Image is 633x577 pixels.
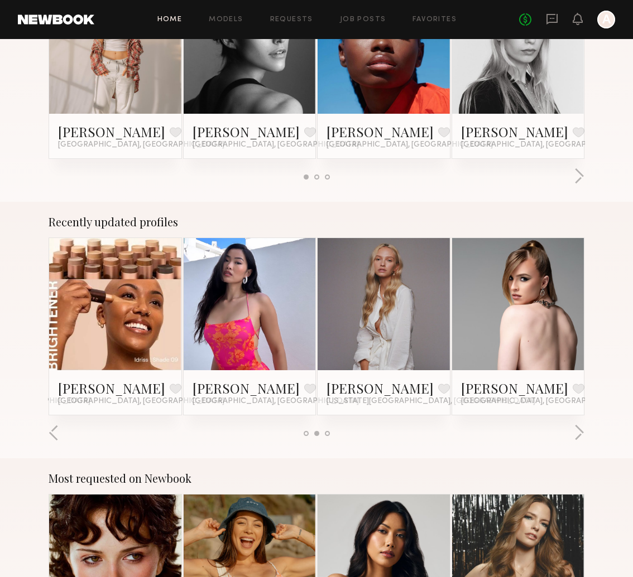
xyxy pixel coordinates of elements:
span: [GEOGRAPHIC_DATA], [GEOGRAPHIC_DATA] [58,397,224,406]
span: [GEOGRAPHIC_DATA], [GEOGRAPHIC_DATA] [193,397,359,406]
a: Favorites [413,16,457,23]
span: [GEOGRAPHIC_DATA], [GEOGRAPHIC_DATA] [461,397,627,406]
a: Home [157,16,183,23]
span: [GEOGRAPHIC_DATA], [GEOGRAPHIC_DATA] [327,140,493,149]
a: [PERSON_NAME] [327,379,434,397]
a: Job Posts [340,16,386,23]
a: Models [209,16,243,23]
a: [PERSON_NAME] [461,379,568,397]
a: [PERSON_NAME] [461,123,568,140]
a: [PERSON_NAME] [193,379,300,397]
span: [GEOGRAPHIC_DATA], [GEOGRAPHIC_DATA] [461,140,627,149]
span: [US_STATE][GEOGRAPHIC_DATA], [GEOGRAPHIC_DATA] [327,397,535,406]
a: [PERSON_NAME] [58,379,165,397]
a: A [597,11,615,28]
div: Most requested on Newbook [49,472,584,485]
div: Recently updated profiles [49,215,584,229]
a: [PERSON_NAME] [193,123,300,140]
span: [GEOGRAPHIC_DATA], [GEOGRAPHIC_DATA] [193,140,359,149]
span: [GEOGRAPHIC_DATA], [GEOGRAPHIC_DATA] [58,140,224,149]
a: [PERSON_NAME] [58,123,165,140]
a: [PERSON_NAME] [327,123,434,140]
a: Requests [270,16,313,23]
